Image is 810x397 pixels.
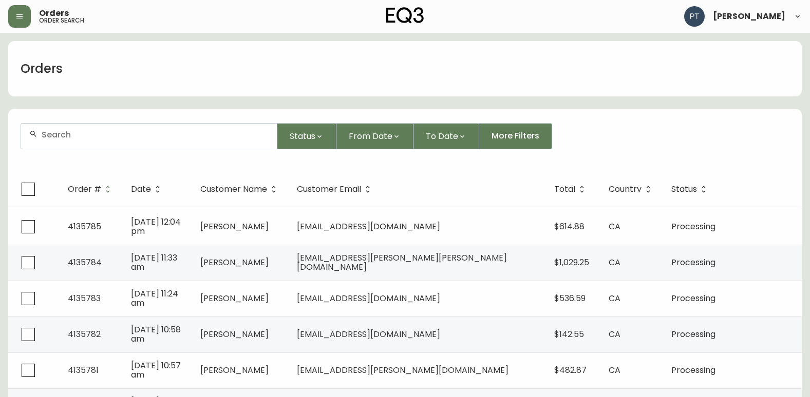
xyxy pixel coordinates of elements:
span: Processing [671,328,715,340]
img: logo [386,7,424,24]
span: Status [671,185,710,194]
img: 986dcd8e1aab7847125929f325458823 [684,6,705,27]
span: Status [671,186,697,192]
span: $536.59 [554,292,586,304]
span: [PERSON_NAME] [200,256,269,268]
span: 4135784 [68,256,102,268]
span: [PERSON_NAME] [200,292,269,304]
span: [DATE] 10:58 am [131,324,181,345]
span: [DATE] 11:33 am [131,252,177,273]
span: Customer Name [200,185,280,194]
span: $614.88 [554,221,585,232]
span: Status [290,130,315,143]
span: 4135783 [68,292,101,304]
span: [EMAIL_ADDRESS][DOMAIN_NAME] [297,292,440,304]
button: More Filters [479,123,552,149]
span: Customer Email [297,185,374,194]
span: Date [131,185,164,194]
span: Country [609,186,642,192]
span: From Date [349,130,392,143]
span: CA [609,292,620,304]
span: Total [554,186,575,192]
span: Orders [39,9,69,17]
span: [PERSON_NAME] [713,12,785,21]
span: Processing [671,221,715,232]
span: [PERSON_NAME] [200,328,269,340]
button: To Date [413,123,479,149]
span: [DATE] 11:24 am [131,288,178,309]
span: Country [609,185,655,194]
span: Customer Name [200,186,267,192]
span: $142.55 [554,328,584,340]
span: Order # [68,186,101,192]
span: CA [609,256,620,268]
span: Processing [671,292,715,304]
span: To Date [426,130,458,143]
span: [PERSON_NAME] [200,221,269,232]
span: $1,029.25 [554,256,589,268]
span: Customer Email [297,186,361,192]
span: [DATE] 10:57 am [131,360,181,381]
span: More Filters [492,130,539,142]
span: 4135781 [68,364,99,376]
h1: Orders [21,60,63,77]
span: [DATE] 12:04 pm [131,216,181,237]
span: Date [131,186,151,192]
span: 4135785 [68,221,101,232]
button: Status [277,123,336,149]
input: Search [42,130,269,140]
span: CA [609,221,620,232]
span: Processing [671,256,715,268]
span: CA [609,328,620,340]
span: [PERSON_NAME] [200,364,269,376]
button: From Date [336,123,413,149]
span: [EMAIL_ADDRESS][DOMAIN_NAME] [297,328,440,340]
span: 4135782 [68,328,101,340]
span: [EMAIL_ADDRESS][DOMAIN_NAME] [297,221,440,232]
h5: order search [39,17,84,24]
span: Order # [68,185,115,194]
span: Processing [671,364,715,376]
span: CA [609,364,620,376]
span: Total [554,185,589,194]
span: [EMAIL_ADDRESS][PERSON_NAME][DOMAIN_NAME] [297,364,508,376]
span: [EMAIL_ADDRESS][PERSON_NAME][PERSON_NAME][DOMAIN_NAME] [297,252,507,273]
span: $482.87 [554,364,587,376]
